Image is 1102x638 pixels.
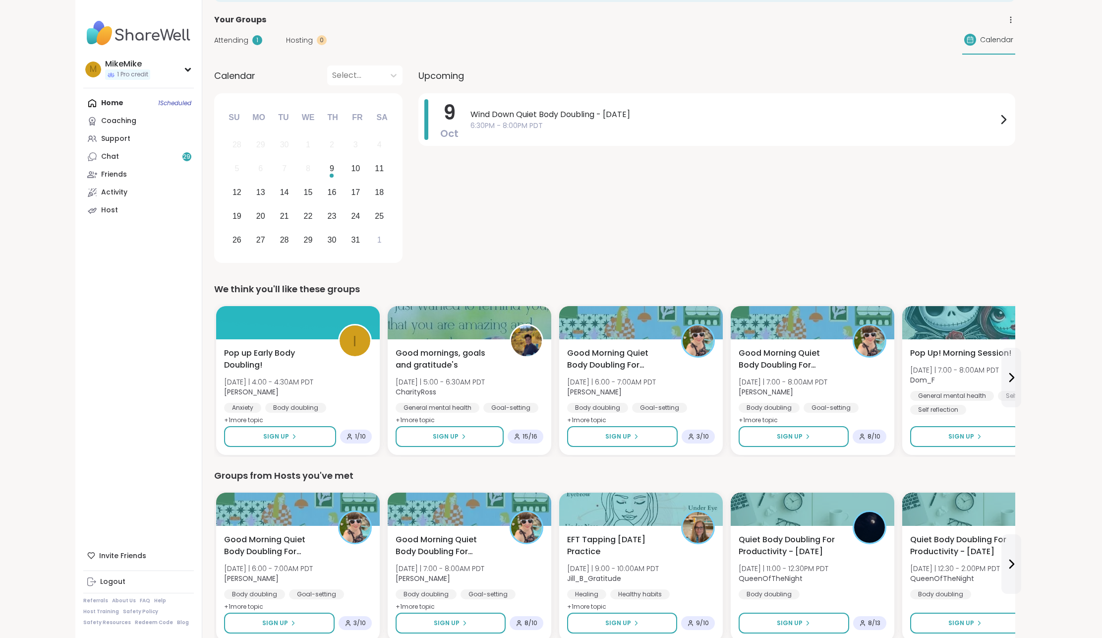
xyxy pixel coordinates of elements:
div: Choose Friday, October 31st, 2025 [345,229,366,251]
div: 0 [317,35,327,45]
div: Su [223,107,245,128]
div: Choose Thursday, October 23rd, 2025 [321,205,343,227]
span: 1 Pro credit [117,70,148,79]
a: FAQ [140,597,150,604]
div: Not available Sunday, October 5th, 2025 [227,158,248,180]
div: 28 [280,233,289,247]
div: Choose Monday, October 13th, 2025 [250,182,271,203]
div: 10 [351,162,360,175]
div: Choose Friday, October 24th, 2025 [345,205,366,227]
a: Redeem Code [135,619,173,626]
span: 3 / 10 [353,619,366,627]
span: 15 / 16 [522,433,537,441]
div: 9 [330,162,334,175]
button: Sign Up [567,426,678,447]
span: 9 / 10 [696,619,709,627]
span: Sign Up [433,432,459,441]
div: Body doubling [224,589,285,599]
span: [DATE] | 12:30 - 2:00PM PDT [910,564,1000,574]
span: Wind Down Quiet Body Doubling - [DATE] [470,109,997,121]
b: [PERSON_NAME] [224,574,279,583]
div: Choose Thursday, October 16th, 2025 [321,182,343,203]
span: Sign Up [263,432,289,441]
div: Choose Saturday, October 11th, 2025 [369,158,390,180]
span: Good Morning Quiet Body Doubling For Productivity [567,347,670,371]
span: 29 [183,153,190,161]
a: Logout [83,573,194,591]
div: Not available Tuesday, October 7th, 2025 [274,158,295,180]
img: CharityRoss [511,325,542,356]
div: Fr [347,107,368,128]
a: Chat29 [83,148,194,166]
span: Quiet Body Doubling For Productivity - [DATE] [739,534,842,558]
div: Choose Monday, October 27th, 2025 [250,229,271,251]
b: CharityRoss [396,387,436,397]
div: Support [101,134,130,144]
span: [DATE] | 6:00 - 7:00AM PDT [224,564,313,574]
a: Friends [83,166,194,184]
span: Sign Up [605,432,631,441]
span: [DATE] | 7:00 - 8:00AM PDT [396,564,484,574]
div: 26 [232,233,241,247]
button: Sign Up [910,426,1020,447]
div: 31 [351,233,360,247]
div: Choose Monday, October 20th, 2025 [250,205,271,227]
span: Sign Up [434,619,460,628]
b: Dom_F [910,375,935,385]
div: Goal-setting [289,589,344,599]
div: General mental health [396,403,479,413]
div: Coaching [101,116,136,126]
div: Choose Friday, October 10th, 2025 [345,158,366,180]
span: 6:30PM - 8:00PM PDT [470,121,997,131]
span: Pop up Early Body Doubling! [224,347,327,371]
div: Body doubling [567,403,628,413]
div: Not available Monday, September 29th, 2025 [250,134,271,156]
b: [PERSON_NAME] [396,574,450,583]
a: Host [83,201,194,219]
div: Choose Saturday, October 25th, 2025 [369,205,390,227]
div: Healing [567,589,606,599]
a: Support [83,130,194,148]
div: 11 [375,162,384,175]
a: Safety Resources [83,619,131,626]
span: 1 / 10 [355,433,366,441]
div: 28 [232,138,241,151]
div: 23 [328,209,337,223]
div: Friends [101,170,127,180]
div: Choose Friday, October 17th, 2025 [345,182,366,203]
div: 6 [258,162,263,175]
div: 13 [256,186,265,199]
div: 25 [375,209,384,223]
div: 22 [304,209,313,223]
div: 4 [377,138,382,151]
div: month 2025-10 [225,133,391,252]
img: QueenOfTheNight [854,512,885,543]
img: Adrienne_QueenOfTheDawn [511,512,542,543]
div: Goal-setting [483,403,538,413]
span: Your Groups [214,14,266,26]
div: Invite Friends [83,547,194,565]
div: Choose Saturday, October 18th, 2025 [369,182,390,203]
b: [PERSON_NAME] [739,387,793,397]
div: Choose Tuesday, October 21st, 2025 [274,205,295,227]
button: Sign Up [910,613,1021,634]
div: Sa [371,107,393,128]
img: Jill_B_Gratitude [683,512,713,543]
div: 15 [304,186,313,199]
div: 1 [306,138,310,151]
a: Help [154,597,166,604]
span: [DATE] | 7:00 - 8:00AM PDT [910,365,999,375]
div: MikeMike [105,59,150,69]
div: 1 [377,233,382,247]
div: Choose Saturday, November 1st, 2025 [369,229,390,251]
span: [DATE] | 6:00 - 7:00AM PDT [567,377,656,387]
a: About Us [112,597,136,604]
span: I [353,329,356,353]
div: Not available Thursday, October 2nd, 2025 [321,134,343,156]
span: [DATE] | 5:00 - 6:30AM PDT [396,377,485,387]
a: Blog [177,619,189,626]
a: Host Training [83,608,119,615]
div: We think you'll like these groups [214,282,1015,296]
div: 17 [351,186,360,199]
span: Pop Up! Morning Session! [910,347,1011,359]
